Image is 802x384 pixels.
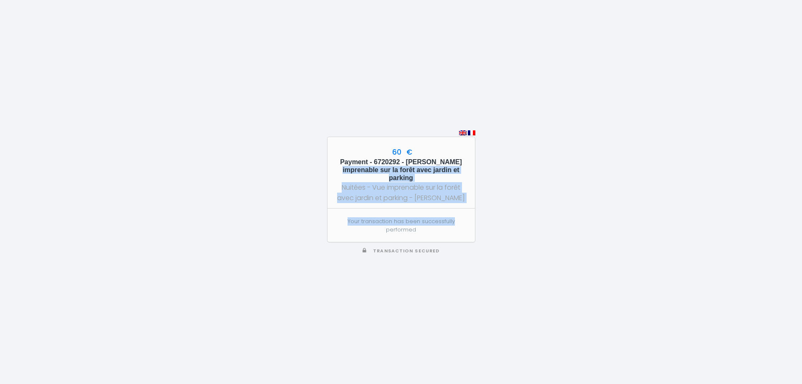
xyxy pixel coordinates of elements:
[335,158,467,182] h5: Payment - 6720292 - [PERSON_NAME] imprenable sur la forêt avec jardin et parking
[373,248,439,254] span: Transaction secured
[390,147,412,157] span: 60 €
[335,182,467,203] div: Nuitées - Vue imprenable sur la forêt avec jardin et parking - [PERSON_NAME]
[459,130,467,135] img: en.png
[336,217,465,234] p: Your transaction has been successfully performed
[468,130,475,135] img: fr.png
